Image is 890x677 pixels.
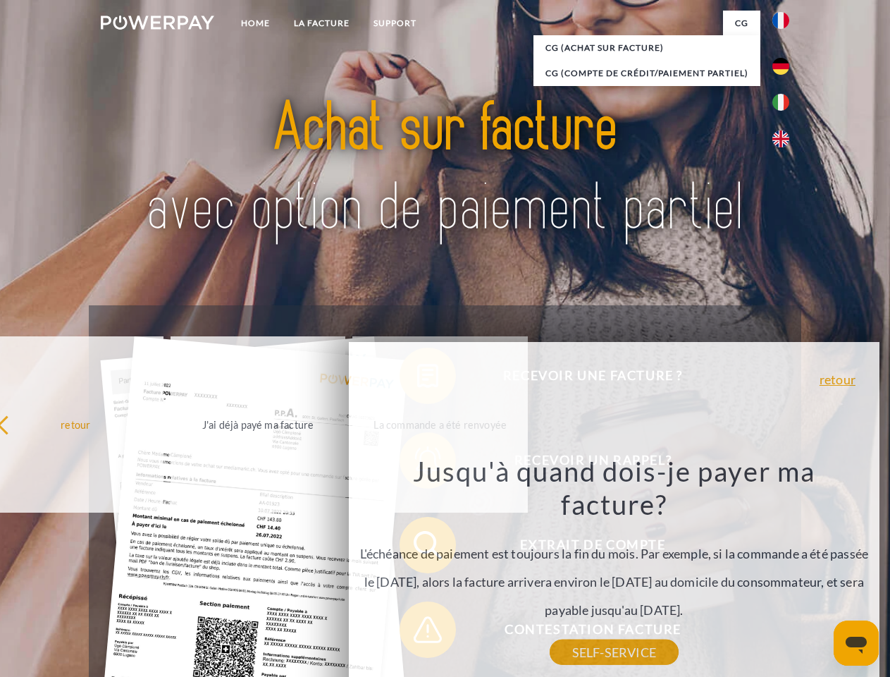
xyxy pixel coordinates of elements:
img: logo-powerpay-white.svg [101,16,214,30]
img: title-powerpay_fr.svg [135,68,755,270]
img: fr [772,12,789,29]
iframe: Bouton de lancement de la fenêtre de messagerie [834,621,879,666]
h3: Jusqu'à quand dois-je payer ma facture? [357,454,871,522]
img: it [772,94,789,111]
a: retour [820,373,855,386]
a: Support [361,11,428,36]
img: de [772,58,789,75]
a: Home [229,11,282,36]
a: LA FACTURE [282,11,361,36]
img: en [772,130,789,147]
a: CG (Compte de crédit/paiement partiel) [533,61,760,86]
div: J'ai déjà payé ma facture [179,415,338,434]
div: L'échéance de paiement est toujours la fin du mois. Par exemple, si la commande a été passée le [... [357,454,871,652]
a: CG (achat sur facture) [533,35,760,61]
a: CG [723,11,760,36]
a: SELF-SERVICE [550,640,679,665]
